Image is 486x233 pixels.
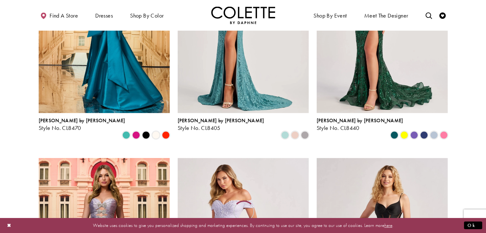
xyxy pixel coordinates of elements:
[152,131,160,139] i: Diamond White
[178,117,264,124] span: [PERSON_NAME] by [PERSON_NAME]
[438,6,447,24] a: Check Wishlist
[390,131,398,139] i: Spruce
[130,12,164,19] span: Shop by color
[211,6,275,24] img: Colette by Daphne
[317,124,359,132] span: Style No. CL8440
[384,222,392,229] a: here
[464,222,482,229] button: Submit Dialog
[95,12,113,19] span: Dresses
[162,131,170,139] i: Scarlet
[364,12,408,19] span: Meet the designer
[313,12,347,19] span: Shop By Event
[430,131,438,139] i: Ice Blue
[420,131,428,139] i: Navy Blue
[440,131,448,139] i: Cotton Candy
[122,131,130,139] i: Turquoise
[312,6,348,24] span: Shop By Event
[132,131,140,139] i: Fuchsia
[39,6,80,24] a: Find a store
[50,12,78,19] span: Find a store
[301,131,309,139] i: Smoke
[46,221,440,230] p: Website uses cookies to give you personalized shopping and marketing experiences. By continuing t...
[39,124,81,132] span: Style No. CL8470
[128,6,165,24] span: Shop by color
[281,131,289,139] i: Sea Glass
[400,131,408,139] i: Yellow
[94,6,114,24] span: Dresses
[4,220,15,231] button: Close Dialog
[39,118,125,131] div: Colette by Daphne Style No. CL8470
[410,131,418,139] i: Violet
[317,117,403,124] span: [PERSON_NAME] by [PERSON_NAME]
[211,6,275,24] a: Visit Home Page
[363,6,410,24] a: Meet the designer
[424,6,433,24] a: Toggle search
[39,117,125,124] span: [PERSON_NAME] by [PERSON_NAME]
[178,118,264,131] div: Colette by Daphne Style No. CL8405
[317,118,403,131] div: Colette by Daphne Style No. CL8440
[291,131,299,139] i: Rose
[178,124,220,132] span: Style No. CL8405
[142,131,150,139] i: Black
